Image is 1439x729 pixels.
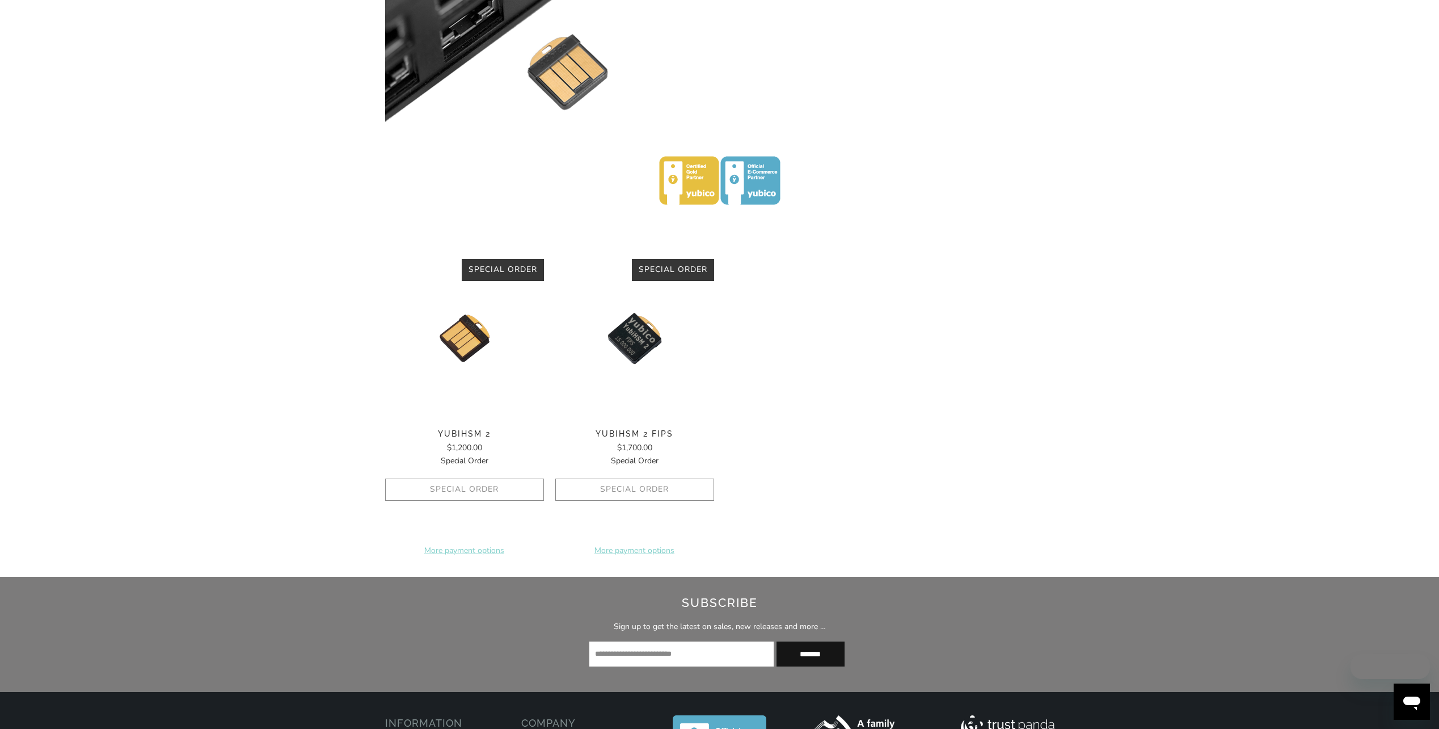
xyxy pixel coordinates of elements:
[555,429,714,439] span: YubiHSM 2 FIPS
[447,442,482,453] span: $1,200.00
[555,429,714,467] a: YubiHSM 2 FIPS $1,700.00Special Order
[287,594,1153,612] h2: Subscribe
[385,259,544,418] img: YubiHSM 2 - Trust Panda
[617,442,652,453] span: $1,700.00
[1394,684,1430,720] iframe: Button to launch messaging window
[385,429,544,467] a: YubiHSM 2 $1,200.00Special Order
[1351,654,1430,679] iframe: Message from company
[611,455,659,466] span: Special Order
[441,455,488,466] span: Special Order
[287,621,1153,633] p: Sign up to get the latest on sales, new releases and more …
[385,429,544,439] span: YubiHSM 2
[469,264,537,275] span: Special Order
[555,259,714,418] img: YubiHSM 2 FIPS - Trust Panda
[639,264,707,275] span: Special Order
